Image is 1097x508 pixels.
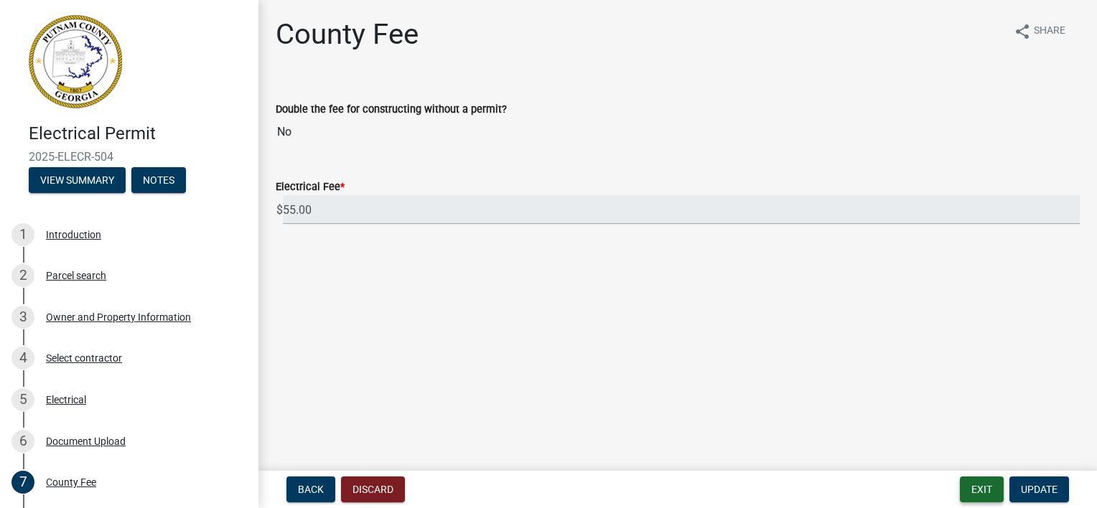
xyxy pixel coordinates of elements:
h4: Electrical Permit [29,123,247,144]
img: Putnam County, Georgia [29,15,122,108]
div: Select contractor [46,353,122,363]
div: 1 [11,223,34,246]
div: 4 [11,347,34,370]
div: Document Upload [46,436,126,446]
button: Exit [960,476,1004,502]
div: Parcel search [46,271,106,281]
button: Notes [131,167,186,193]
h1: County Fee [276,17,419,52]
label: Double the fee for constructing without a permit? [276,105,507,115]
span: Update [1021,484,1058,495]
wm-modal-confirm: Notes [131,175,186,187]
span: 2025-ELECR-504 [29,150,230,164]
div: Owner and Property Information [46,312,191,322]
wm-modal-confirm: Summary [29,175,126,187]
span: Share [1034,23,1065,40]
button: Back [286,476,335,502]
button: View Summary [29,167,126,193]
div: 2 [11,264,34,287]
div: County Fee [46,477,96,487]
div: 6 [11,430,34,453]
button: shareShare [1002,17,1077,45]
button: Update [1009,476,1069,502]
div: Introduction [46,230,101,240]
div: 3 [11,306,34,329]
div: 7 [11,471,34,494]
label: Electrical Fee [276,182,345,192]
span: Back [298,484,324,495]
div: Electrical [46,395,86,405]
i: share [1014,23,1031,40]
div: 5 [11,388,34,411]
span: $ [276,195,284,225]
button: Discard [341,476,405,502]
